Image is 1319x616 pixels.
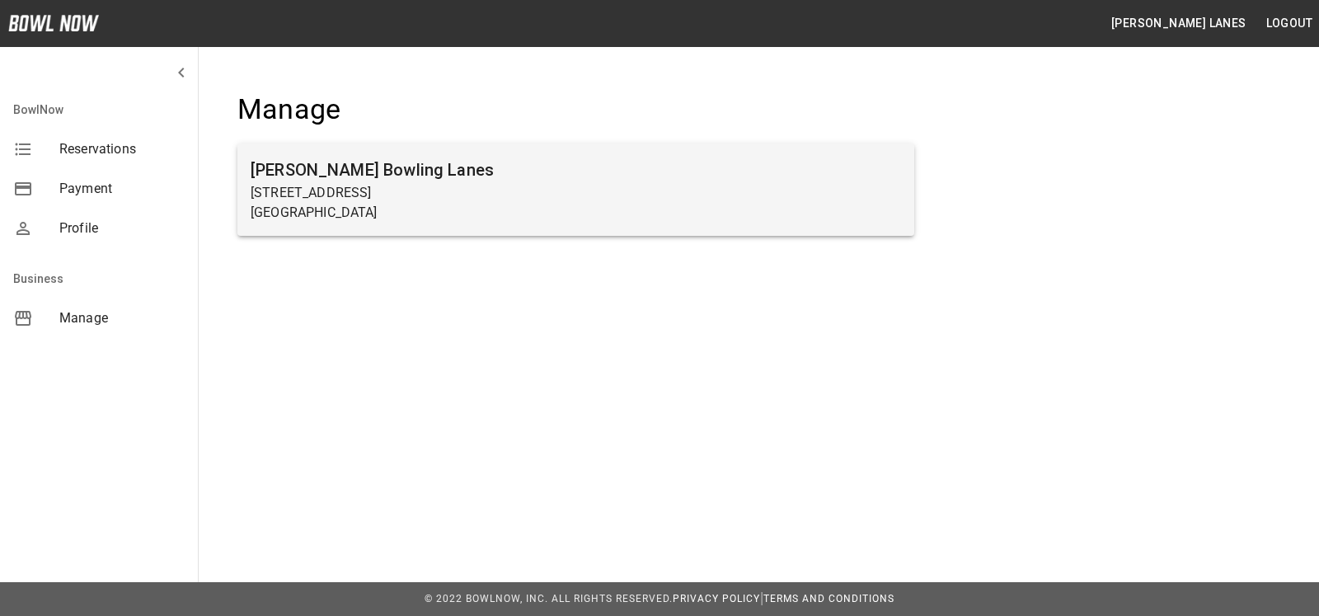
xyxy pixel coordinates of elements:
[8,15,99,31] img: logo
[59,219,185,238] span: Profile
[251,183,901,203] p: [STREET_ADDRESS]
[763,593,894,604] a: Terms and Conditions
[1105,8,1253,39] button: [PERSON_NAME] Lanes
[59,179,185,199] span: Payment
[237,92,914,127] h4: Manage
[251,157,901,183] h6: [PERSON_NAME] Bowling Lanes
[59,308,185,328] span: Manage
[673,593,760,604] a: Privacy Policy
[251,203,901,223] p: [GEOGRAPHIC_DATA]
[59,139,185,159] span: Reservations
[1260,8,1319,39] button: Logout
[425,593,673,604] span: © 2022 BowlNow, Inc. All Rights Reserved.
